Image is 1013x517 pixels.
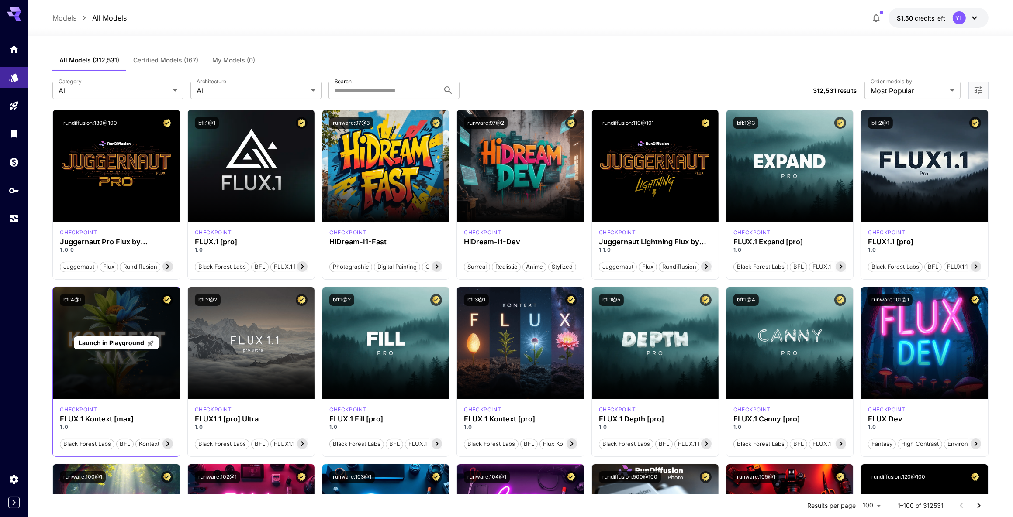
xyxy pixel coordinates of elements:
div: fluxpro [195,229,232,236]
span: flux [639,263,657,271]
button: Black Forest Labs [599,438,653,449]
p: checkpoint [60,406,97,414]
h3: FLUX.1 [pro] [195,238,308,246]
div: Juggernaut Lightning Flux by RunDiffusion [599,238,712,246]
div: fluxpro [329,406,366,414]
div: API Keys [9,185,19,196]
span: juggernaut [60,263,97,271]
button: Digital Painting [374,261,420,272]
span: rundiffusion [659,263,699,271]
button: bfl:2@1 [868,117,893,129]
span: FLUX.1 [pro] [271,263,311,271]
p: 1.0 [599,423,712,431]
p: All Models [92,13,127,23]
button: Black Forest Labs [733,261,788,272]
button: FLUX1.1 [pro] Ultra [270,438,328,449]
button: BFL [251,438,269,449]
button: Certified Model – Vetted for best performance and includes a commercial license. [430,117,442,129]
span: Environment [944,440,985,449]
button: bfl:1@5 [599,294,624,306]
button: BFL [924,261,942,272]
button: Certified Model – Vetted for best performance and includes a commercial license. [834,117,846,129]
button: Certified Model – Vetted for best performance and includes a commercial license. [430,294,442,306]
div: FLUX1.1 [pro] [868,238,981,246]
span: Black Forest Labs [464,440,518,449]
span: results [838,87,857,94]
div: FLUX.1 D [868,406,905,414]
label: Order models by [871,78,912,85]
span: Kontext [136,440,162,449]
button: Certified Model – Vetted for best performance and includes a commercial license. [161,117,173,129]
button: $1.50YL [889,8,989,28]
p: checkpoint [329,406,366,414]
p: checkpoint [733,229,771,236]
p: 1.0 [733,246,846,254]
p: checkpoint [464,229,501,236]
button: Certified Model – Vetted for best performance and includes a commercial license. [161,294,173,306]
button: BFL [386,438,403,449]
h3: Juggernaut Pro Flux by RunDiffusion [60,238,173,246]
p: checkpoint [868,406,905,414]
div: fluxpro [733,229,771,236]
span: Black Forest Labs [599,440,653,449]
div: FLUX.1 Depth [pro] [599,415,712,423]
p: 1.1.0 [599,246,712,254]
button: FLUX.1 Depth [pro] [674,438,733,449]
button: Kontext [135,438,163,449]
span: Anime [523,263,546,271]
button: rundiffusion:120@100 [868,471,929,483]
button: bfl:2@2 [195,294,221,306]
p: checkpoint [599,229,636,236]
p: 1.0 [195,423,308,431]
span: All [59,86,169,96]
button: rundiffusion:130@100 [60,117,121,129]
div: $1.50 [897,14,946,23]
h3: HiDream-I1-Fast [329,238,442,246]
span: Black Forest Labs [734,263,788,271]
div: Settings [9,474,19,485]
button: rundiffusion:110@101 [599,117,657,129]
span: juggernaut [599,263,636,271]
button: Certified Model – Vetted for best performance and includes a commercial license. [969,117,981,129]
button: FLUX.1 Canny [pro] [809,438,869,449]
span: Black Forest Labs [195,263,249,271]
label: Category [59,78,82,85]
span: Black Forest Labs [195,440,249,449]
p: checkpoint [195,406,232,414]
button: Stylized [548,261,576,272]
div: 100 [860,499,884,512]
div: FLUX.1 D [599,229,636,236]
p: 1.0 [733,423,846,431]
button: runware:100@1 [60,471,106,483]
button: rundiffusion [120,261,161,272]
h3: FLUX.1 Fill [pro] [329,415,442,423]
button: rundiffusion:500@100 [599,471,661,483]
nav: breadcrumb [52,13,127,23]
span: flux [100,263,118,271]
button: FLUX.1 Fill [pro] [405,438,455,449]
h3: FLUX.1 Kontext [pro] [464,415,577,423]
button: Certified Model – Vetted for best performance and includes a commercial license. [565,471,577,483]
a: Models [52,13,76,23]
button: runware:104@1 [464,471,510,483]
div: Library [9,128,19,139]
button: flux [100,261,118,272]
button: runware:105@1 [733,471,779,483]
div: HiDream-I1-Dev [464,238,577,246]
button: FLUX.1 Expand [pro] [809,261,871,272]
button: flux [639,261,657,272]
span: BFL [790,263,807,271]
button: Open more filters [973,85,984,96]
button: Certified Model – Vetted for best performance and includes a commercial license. [296,471,308,483]
span: FLUX.1 Fill [pro] [405,440,454,449]
p: checkpoint [733,406,771,414]
span: Flux Kontext [540,440,580,449]
span: Black Forest Labs [734,440,788,449]
div: FLUX.1 Kontext [pro] [464,406,501,414]
button: Surreal [464,261,490,272]
button: rundiffusion [659,261,700,272]
span: Black Forest Labs [868,263,922,271]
